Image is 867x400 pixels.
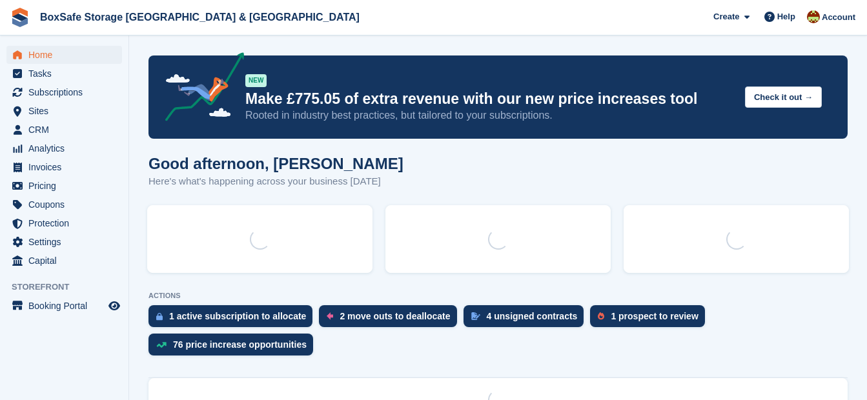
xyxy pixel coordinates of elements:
[28,158,106,176] span: Invoices
[10,8,30,27] img: stora-icon-8386f47178a22dfd0bd8f6a31ec36ba5ce8667c1dd55bd0f319d3a0aa187defe.svg
[28,83,106,101] span: Subscriptions
[6,158,122,176] a: menu
[154,52,245,126] img: price-adjustments-announcement-icon-8257ccfd72463d97f412b2fc003d46551f7dbcb40ab6d574587a9cd5c0d94...
[28,252,106,270] span: Capital
[28,139,106,157] span: Analytics
[327,312,333,320] img: move_outs_to_deallocate_icon-f764333ba52eb49d3ac5e1228854f67142a1ed5810a6f6cc68b1a99e826820c5.svg
[319,305,463,334] a: 2 move outs to deallocate
[148,334,320,362] a: 76 price increase opportunities
[169,311,306,321] div: 1 active subscription to allocate
[28,177,106,195] span: Pricing
[777,10,795,23] span: Help
[487,311,578,321] div: 4 unsigned contracts
[28,121,106,139] span: CRM
[28,65,106,83] span: Tasks
[107,298,122,314] a: Preview store
[713,10,739,23] span: Create
[6,139,122,157] a: menu
[245,90,735,108] p: Make £775.05 of extra revenue with our new price increases tool
[28,214,106,232] span: Protection
[6,102,122,120] a: menu
[590,305,711,334] a: 1 prospect to review
[148,292,848,300] p: ACTIONS
[28,46,106,64] span: Home
[6,252,122,270] a: menu
[245,108,735,123] p: Rooted in industry best practices, but tailored to your subscriptions.
[6,83,122,101] a: menu
[822,11,855,24] span: Account
[6,46,122,64] a: menu
[807,10,820,23] img: Kim
[6,297,122,315] a: menu
[28,297,106,315] span: Booking Portal
[340,311,450,321] div: 2 move outs to deallocate
[464,305,591,334] a: 4 unsigned contracts
[598,312,604,320] img: prospect-51fa495bee0391a8d652442698ab0144808aea92771e9ea1ae160a38d050c398.svg
[6,195,122,214] a: menu
[745,86,822,108] button: Check it out →
[6,121,122,139] a: menu
[148,155,403,172] h1: Good afternoon, [PERSON_NAME]
[28,233,106,251] span: Settings
[28,102,106,120] span: Sites
[245,74,267,87] div: NEW
[12,281,128,294] span: Storefront
[173,339,307,350] div: 76 price increase opportunities
[6,177,122,195] a: menu
[148,305,319,334] a: 1 active subscription to allocate
[35,6,365,28] a: BoxSafe Storage [GEOGRAPHIC_DATA] & [GEOGRAPHIC_DATA]
[6,65,122,83] a: menu
[156,342,167,348] img: price_increase_opportunities-93ffe204e8149a01c8c9dc8f82e8f89637d9d84a8eef4429ea346261dce0b2c0.svg
[611,311,698,321] div: 1 prospect to review
[471,312,480,320] img: contract_signature_icon-13c848040528278c33f63329250d36e43548de30e8caae1d1a13099fd9432cc5.svg
[6,214,122,232] a: menu
[6,233,122,251] a: menu
[156,312,163,321] img: active_subscription_to_allocate_icon-d502201f5373d7db506a760aba3b589e785aa758c864c3986d89f69b8ff3...
[28,195,106,214] span: Coupons
[148,174,403,189] p: Here's what's happening across your business [DATE]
